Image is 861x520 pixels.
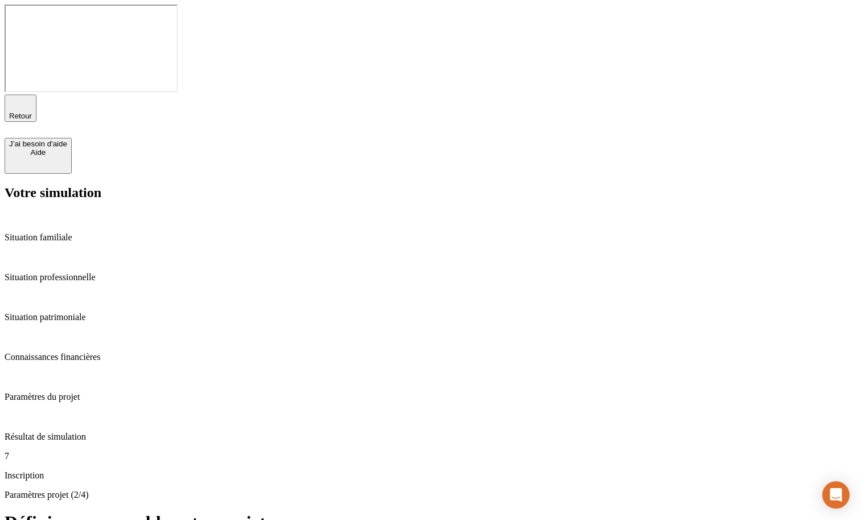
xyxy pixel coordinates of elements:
[5,470,856,481] p: Inscription
[5,232,856,243] p: Situation familiale
[5,95,36,122] button: Retour
[5,490,856,500] p: Paramètres projet (2/4)
[822,481,850,509] div: Open Intercom Messenger
[5,451,856,461] p: 7
[9,112,32,120] span: Retour
[9,140,67,148] div: J’ai besoin d'aide
[5,432,856,442] p: Résultat de simulation
[9,148,67,157] div: Aide
[5,392,856,402] p: Paramètres du projet
[5,272,856,282] p: Situation professionnelle
[5,312,856,322] p: Situation patrimoniale
[5,185,856,200] h2: Votre simulation
[5,352,856,362] p: Connaissances financières
[5,138,72,174] button: J’ai besoin d'aideAide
